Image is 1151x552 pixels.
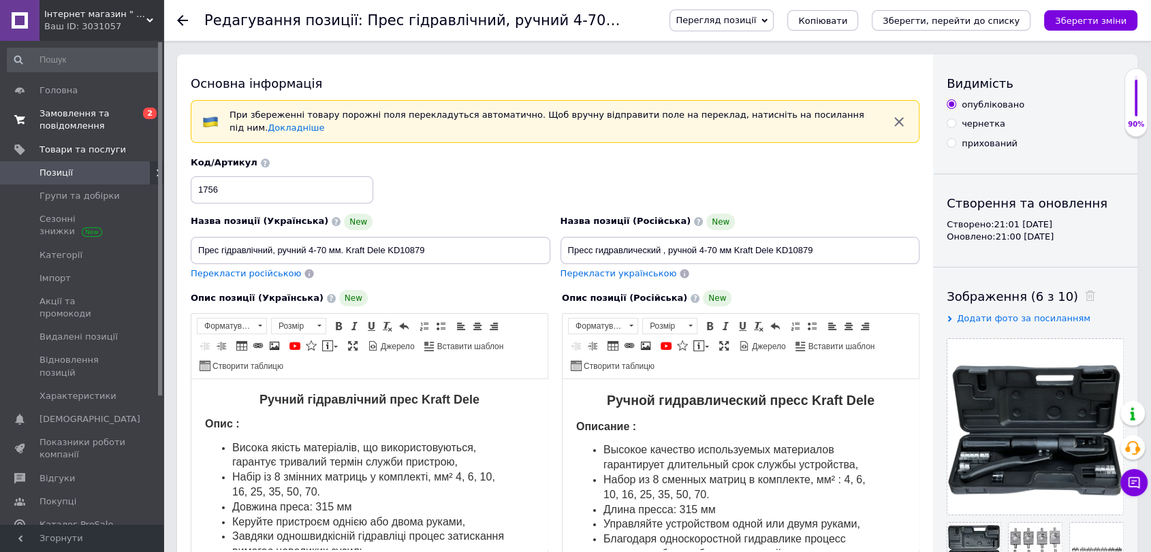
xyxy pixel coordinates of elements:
a: Вставити/Редагувати посилання (Ctrl+L) [251,338,266,353]
div: Повернутися назад [177,15,188,26]
div: Зображення (6 з 10) [947,288,1124,305]
span: Джерело [750,341,786,353]
span: Розмір [643,319,684,334]
span: Вставити шаблон [806,341,875,353]
div: Оновлено: 21:00 [DATE] [947,231,1124,243]
i: Зберегти, перейти до списку [883,16,1020,26]
a: Форматування [197,318,267,334]
a: По центру [841,319,856,334]
body: Редактор, 68108254-3671-4836-A3EE-21892AACD52A [14,14,343,316]
span: Длина пресса: 315 мм [41,125,153,136]
a: Джерело [737,338,788,353]
span: Додати фото за посиланням [957,313,1090,323]
span: Замовлення та повідомлення [40,108,126,132]
div: 90% Якість заповнення [1124,68,1148,137]
span: Категорії [40,249,82,261]
a: По центру [470,319,485,334]
a: Зменшити відступ [569,338,584,353]
span: Набір із 8 змінних матриць у комплекті, мм² 4, 6, 10, 16, 25, 35, 50, 70. [41,92,304,118]
a: Створити таблицю [198,358,285,373]
a: Видалити форматування [380,319,395,334]
span: [DEMOGRAPHIC_DATA] [40,413,140,425]
a: Підкреслений (Ctrl+U) [735,319,750,334]
a: Повернути (Ctrl+Z) [396,319,411,334]
a: Зображення [267,338,282,353]
span: Групи та добірки [40,190,120,202]
a: Вставити шаблон [422,338,506,353]
div: опубліковано [962,99,1024,111]
a: Розмір [271,318,326,334]
span: Покупці [40,496,76,508]
a: Вставити шаблон [793,338,877,353]
div: Видимість [947,75,1124,92]
span: Сезонні знижки [40,213,126,238]
a: Вставити іконку [675,338,690,353]
strong: Описание : [14,42,74,53]
span: Характеристики [40,390,116,402]
span: New [339,290,368,306]
span: Управляйте устройством одной или двумя руками, [41,139,298,150]
span: Перекласти російською [191,268,301,278]
strong: Ручной гидравлический пресс Kraft Dele [44,14,312,29]
span: Головна [40,84,78,97]
span: Высокое качество используемых материалов гарантирует длительный срок службы устройства, [41,65,296,91]
span: Благодаря односкоростной гидравлике процесс зажима требует небольших усилий, [41,154,283,180]
a: Вставити/видалити нумерований список [417,319,432,334]
span: Показники роботи компанії [40,436,126,461]
span: Перегляд позиції [676,15,756,25]
div: Основна інформація [191,75,919,92]
span: Вставити шаблон [435,341,504,353]
span: Інтернет магазин " Korvet " [44,8,146,20]
span: Назва позиції (Українська) [191,216,328,226]
a: Таблиця [605,338,620,353]
span: Набор из 8 сменных матриц в комплекте, мм² : 4, 6, 10, 16, 25, 35, 50, 70. [41,95,303,121]
span: Відновлення позицій [40,354,126,378]
a: Розмір [642,318,697,334]
span: Копіювати [798,16,847,26]
span: Форматування [569,319,625,334]
a: Підкреслений (Ctrl+U) [364,319,379,334]
a: Зображення [638,338,653,353]
i: Зберегти зміни [1055,16,1126,26]
span: Опис позиції (Українська) [191,293,324,303]
a: Жирний (Ctrl+B) [702,319,717,334]
div: Створено: 21:01 [DATE] [947,218,1124,231]
button: Копіювати [787,10,858,31]
body: Редактор, 2844D546-F36D-405E-9E0D-FB28293D5CCF [14,14,343,314]
div: прихований [962,137,1018,150]
span: New [703,290,731,306]
div: 90% [1125,120,1147,129]
span: Відгуки [40,472,75,485]
input: Наприклад, H&M жіноча сукня зелена 38 розмір вечірня максі з блискітками [191,237,550,264]
div: чернетка [962,118,1005,130]
span: New [706,214,735,230]
a: Збільшити відступ [585,338,600,353]
span: Видалені позиції [40,331,118,343]
input: Пошук [7,48,160,72]
a: Вставити іконку [304,338,319,353]
a: Вставити повідомлення [320,338,340,353]
strong: Опис : [14,39,48,50]
span: При збереженні товару порожні поля перекладуться автоматично. Щоб вручну відправити поле на перек... [230,110,864,133]
span: Створити таблицю [210,361,283,372]
a: Вставити повідомлення [691,338,711,353]
a: Вставити/видалити маркований список [804,319,819,334]
span: Висока якість матеріалів, що використовуються, гарантує тривалий термін служби пристрою, [41,63,285,89]
button: Чат з покупцем [1120,469,1148,496]
button: Зберегти, перейти до списку [872,10,1030,31]
a: По правому краю [857,319,872,334]
span: Форматування [198,319,253,334]
a: Курсив (Ctrl+I) [347,319,362,334]
a: Видалити форматування [751,319,766,334]
span: New [344,214,373,230]
a: Таблиця [234,338,249,353]
button: Зберегти зміни [1044,10,1137,31]
a: Максимізувати [716,338,731,353]
span: Перекласти українською [561,268,677,278]
span: Назва позиції (Російська) [561,216,691,226]
a: Вставити/видалити нумерований список [788,319,803,334]
iframe: Редактор, 2844D546-F36D-405E-9E0D-FB28293D5CCF [191,379,548,549]
a: Збільшити відступ [214,338,229,353]
a: Вставити/видалити маркований список [433,319,448,334]
input: Наприклад, H&M жіноча сукня зелена 38 розмір вечірня максі з блискітками [561,237,920,264]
